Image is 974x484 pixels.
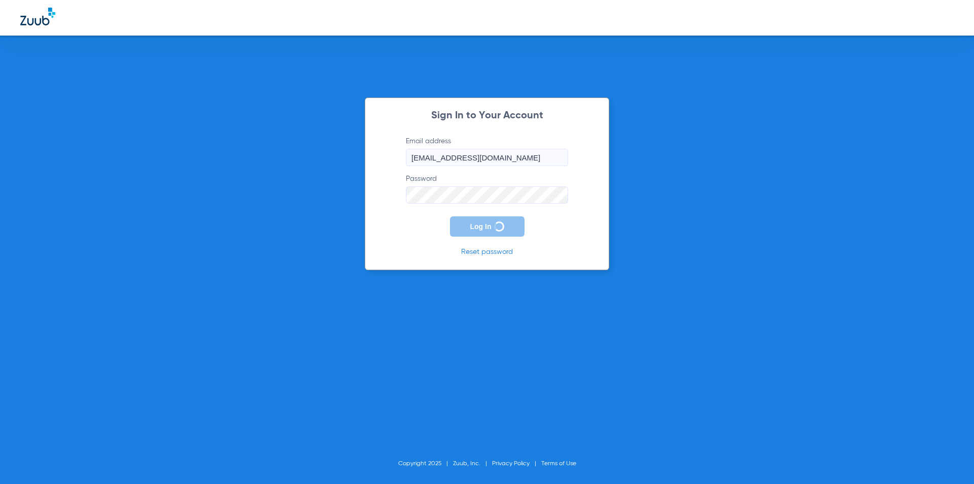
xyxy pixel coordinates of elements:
[923,435,974,484] iframe: Chat Widget
[461,248,513,255] a: Reset password
[406,174,568,204] label: Password
[541,461,576,467] a: Terms of Use
[406,186,568,204] input: Password
[406,136,568,166] label: Email address
[391,111,583,121] h2: Sign In to Your Account
[453,459,492,469] li: Zuub, Inc.
[492,461,530,467] a: Privacy Policy
[398,459,453,469] li: Copyright 2025
[470,222,492,231] span: Log In
[450,216,525,237] button: Log In
[406,149,568,166] input: Email address
[20,8,55,25] img: Zuub Logo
